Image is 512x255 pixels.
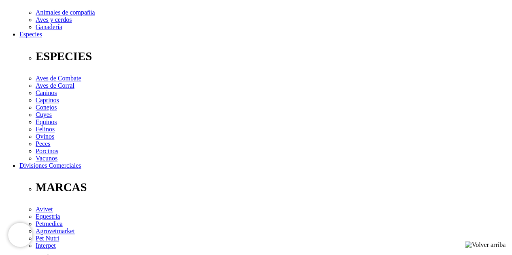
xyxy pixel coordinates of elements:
[36,50,509,63] p: ESPECIES
[36,89,57,96] a: Caninos
[36,155,57,162] a: Vacunos
[19,162,81,169] a: Divisiones Comerciales
[36,82,74,89] a: Aves de Corral
[36,118,57,125] a: Equinos
[36,242,56,249] a: Interpet
[36,140,50,147] a: Peces
[36,23,62,30] a: Ganadería
[36,97,59,103] a: Caprinos
[36,111,52,118] a: Cuyes
[36,206,53,213] a: Avivet
[36,148,58,154] a: Porcinos
[36,133,54,140] a: Ovinos
[36,220,63,227] a: Petmedica
[36,228,75,234] a: Agrovetmarket
[36,126,55,133] a: Felinos
[36,235,59,242] a: Pet Nutri
[465,241,506,249] img: Volver arriba
[36,181,509,194] p: MARCAS
[36,213,60,220] a: Equestria
[19,31,42,38] a: Especies
[36,75,81,82] a: Aves de Combate
[36,9,95,16] a: Animales de compañía
[36,104,57,111] a: Conejos
[8,223,32,247] iframe: Brevo live chat
[36,16,72,23] a: Aves y cerdos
